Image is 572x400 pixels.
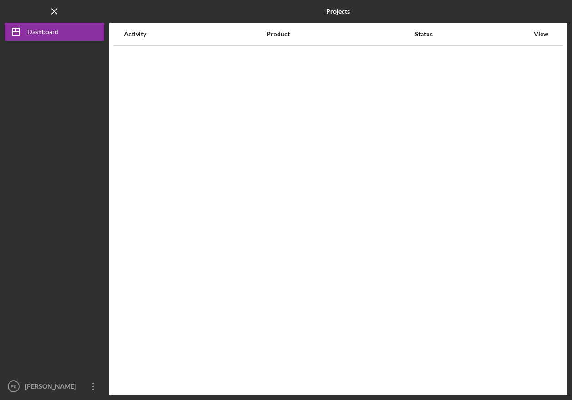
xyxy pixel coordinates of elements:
[267,30,414,38] div: Product
[415,30,529,38] div: Status
[5,23,104,41] button: Dashboard
[23,377,82,398] div: [PERSON_NAME]
[124,30,266,38] div: Activity
[326,8,350,15] b: Projects
[11,384,17,389] text: EK
[5,377,104,395] button: EK[PERSON_NAME]
[530,30,552,38] div: View
[27,23,59,43] div: Dashboard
